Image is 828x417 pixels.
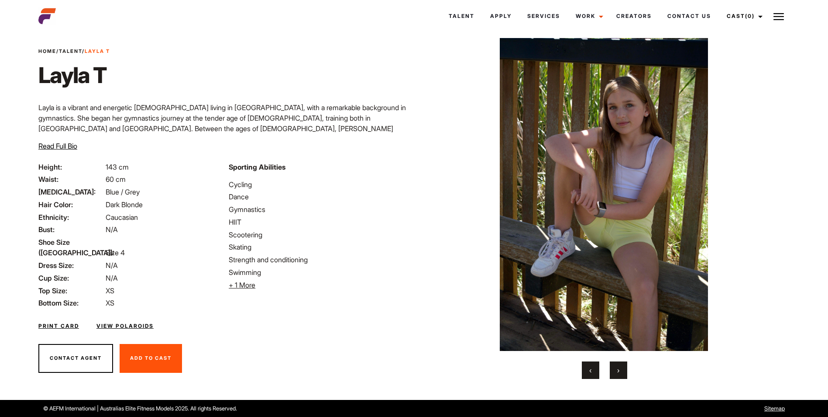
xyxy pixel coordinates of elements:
[38,187,104,197] span: [MEDICAL_DATA]:
[608,4,660,28] a: Creators
[773,11,784,22] img: Burger icon
[589,366,591,375] span: Previous
[434,38,773,351] img: image0 2
[229,217,409,227] li: HIIT
[38,212,104,222] span: Ethnicity:
[120,344,182,373] button: Add To Cast
[745,13,755,19] span: (0)
[106,261,118,270] span: N/A
[106,274,118,282] span: N/A
[617,366,619,375] span: Next
[38,237,104,258] span: Shoe Size ([GEOGRAPHIC_DATA]):
[106,299,114,307] span: XS
[38,142,77,150] span: Read Full Bio
[764,405,785,412] a: Sitemap
[38,7,56,25] img: cropped-aefm-brand-fav-22-square.png
[38,48,110,55] span: / /
[38,102,409,165] p: Layla is a vibrant and energetic [DEMOGRAPHIC_DATA] living in [GEOGRAPHIC_DATA], with a remarkabl...
[85,48,110,54] strong: Layla T
[519,4,568,28] a: Services
[660,4,719,28] a: Contact Us
[229,191,409,202] li: Dance
[229,281,255,289] span: + 1 More
[719,4,768,28] a: Cast(0)
[229,242,409,252] li: Skating
[229,229,409,240] li: Scootering
[38,174,104,184] span: Waist:
[38,141,77,151] button: Read Full Bio
[130,355,172,361] span: Add To Cast
[229,267,409,278] li: Swimming
[568,4,608,28] a: Work
[38,199,104,210] span: Hair Color:
[482,4,519,28] a: Apply
[106,213,138,222] span: Caucasian
[441,4,482,28] a: Talent
[38,260,104,271] span: Dress Size:
[38,48,56,54] a: Home
[106,286,114,295] span: XS
[38,62,110,88] h1: Layla T
[106,175,126,184] span: 60 cm
[38,322,79,330] a: Print Card
[106,188,140,196] span: Blue / Grey
[38,298,104,308] span: Bottom Size:
[43,404,471,413] p: © AEFM International | Australias Elite Fitness Models 2025. All rights Reserved.
[38,344,113,373] button: Contact Agent
[229,179,409,190] li: Cycling
[229,163,285,171] strong: Sporting Abilities
[229,254,409,265] li: Strength and conditioning
[38,162,104,172] span: Height:
[38,224,104,235] span: Bust:
[106,225,118,234] span: N/A
[106,248,125,257] span: Size 4
[106,200,143,209] span: Dark Blonde
[229,204,409,215] li: Gymnastics
[106,163,129,171] span: 143 cm
[38,285,104,296] span: Top Size:
[59,48,82,54] a: Talent
[96,322,154,330] a: View Polaroids
[38,273,104,283] span: Cup Size:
